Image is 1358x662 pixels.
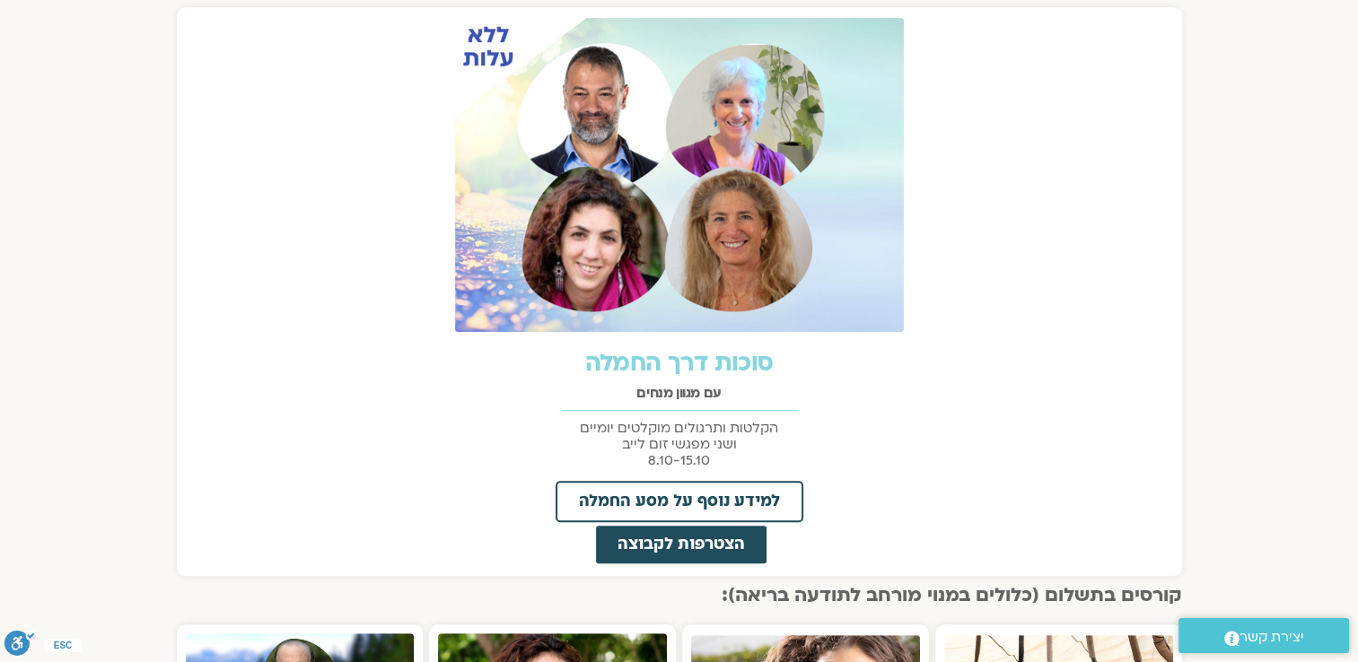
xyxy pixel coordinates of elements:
h2: עם מגוון מנחים [186,386,1173,401]
h2: קורסים בתשלום (כלולים במנוי מורחב לתודעה בריאה): [177,585,1182,606]
a: סוכות דרך החמלה [584,347,773,379]
span: הצטרפות לקבוצה [618,536,745,553]
span: יצירת קשר [1240,625,1304,649]
span: 8.10-15.10 [648,451,710,469]
p: הקלטות ותרגולים מוקלטים יומיים ושני מפגשי זום לייב [186,420,1173,468]
span: למידע נוסף על מסע החמלה [579,493,780,510]
a: יצירת קשר [1178,618,1349,653]
a: למידע נוסף על מסע החמלה [556,481,803,522]
a: הצטרפות לקבוצה [594,524,768,565]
